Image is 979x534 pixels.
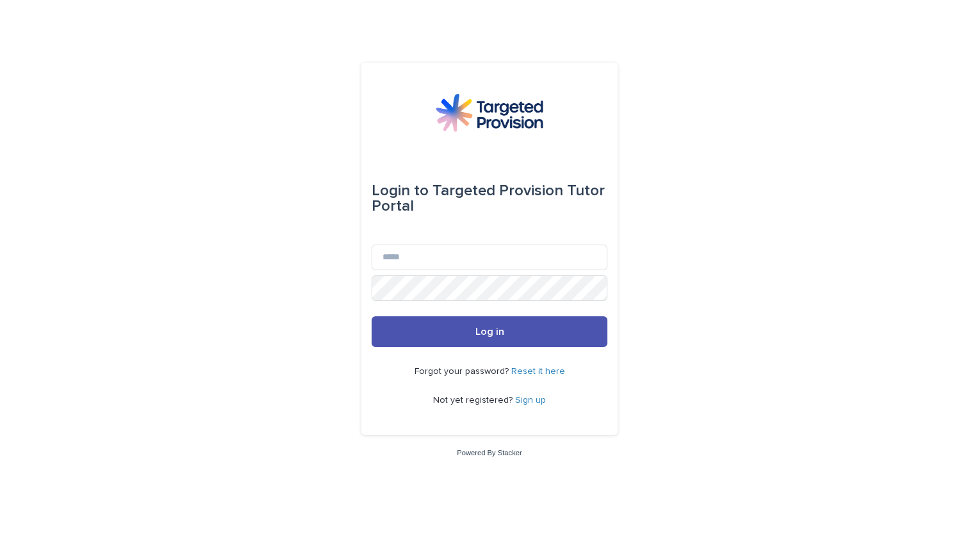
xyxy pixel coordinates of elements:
a: Powered By Stacker [457,449,522,457]
span: Forgot your password? [415,367,511,376]
a: Sign up [515,396,546,405]
button: Log in [372,316,607,347]
div: Targeted Provision Tutor Portal [372,173,607,224]
span: Login to [372,183,429,198]
span: Log in [475,327,504,337]
a: Reset it here [511,367,565,376]
img: M5nRWzHhSzIhMunXDL62 [436,93,543,132]
span: Not yet registered? [433,396,515,405]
